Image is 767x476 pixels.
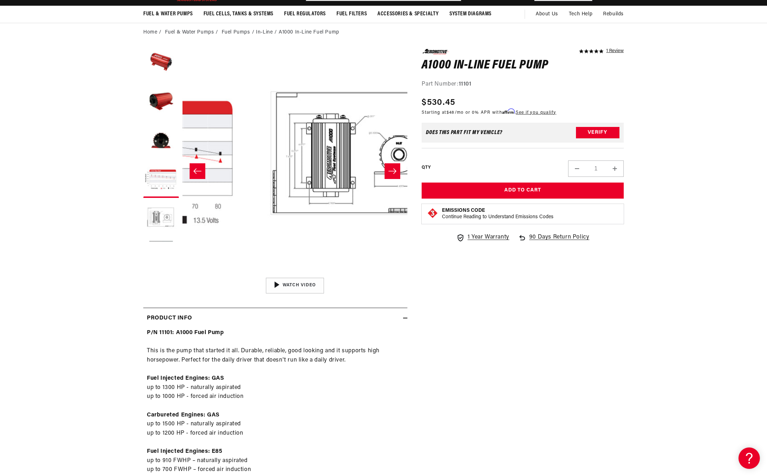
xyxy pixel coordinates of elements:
span: Affirm [502,109,515,114]
button: Emissions CodeContinue Reading to Understand Emissions Codes [442,208,554,220]
span: Accessories & Specialty [377,10,439,18]
a: About Us [530,6,563,23]
p: Continue Reading to Understand Emissions Codes [442,214,554,220]
img: Emissions code [427,208,438,219]
a: 1 Year Warranty [456,233,509,242]
nav: breadcrumbs [143,29,624,36]
span: Rebuilds [603,10,624,18]
button: Add to Cart [422,183,624,199]
span: Fuel Filters [336,10,367,18]
span: Fuel & Water Pumps [143,10,193,18]
a: 1 reviews [606,49,624,54]
summary: Product Info [143,308,407,329]
span: 90 Days Return Policy [529,233,590,249]
strong: 11101 [459,81,472,87]
strong: Fuel Injected Engines: E85 [147,449,222,454]
button: Verify [576,127,619,138]
h1: A1000 In-Line Fuel Pump [422,60,624,71]
summary: Fuel Filters [331,6,372,22]
button: Load image 5 in gallery view [143,201,179,237]
button: Load image 3 in gallery view [143,123,179,159]
button: Load image 2 in gallery view [143,84,179,119]
li: A1000 In-Line Fuel Pump [279,29,339,36]
button: Slide left [190,163,205,179]
strong: Emissions Code [442,208,485,213]
span: $530.45 [422,96,455,109]
summary: Accessories & Specialty [372,6,444,22]
summary: Rebuilds [598,6,629,23]
span: $48 [447,111,455,115]
p: Starting at /mo or 0% APR with . [422,109,556,116]
span: Tech Help [569,10,592,18]
div: Does This part fit My vehicle? [426,130,503,135]
button: Load image 4 in gallery view [143,162,179,198]
a: Fuel & Water Pumps [165,29,214,36]
span: 1 Year Warranty [468,233,509,242]
a: 90 Days Return Policy [518,233,590,249]
button: Slide right [385,163,400,179]
span: Fuel Cells, Tanks & Systems [204,10,273,18]
strong: Fuel Injected Engines: GAS [147,375,224,381]
a: Home [143,29,157,36]
button: Load image 1 in gallery view [143,45,179,80]
div: Part Number: [422,80,624,89]
summary: System Diagrams [444,6,497,22]
a: See if you qualify - Learn more about Affirm Financing (opens in modal) [516,111,556,115]
span: Fuel Regulators [284,10,326,18]
button: Load image 6 in gallery view [143,241,179,276]
summary: Fuel Regulators [279,6,331,22]
summary: Tech Help [563,6,598,23]
span: About Us [536,11,558,17]
span: System Diagrams [449,10,491,18]
summary: Fuel & Water Pumps [138,6,198,22]
strong: P/N 11101: A1000 Fuel Pump [147,330,224,336]
h2: Product Info [147,314,192,323]
li: In-Line [256,29,279,36]
strong: Carbureted Engines: GAS [147,412,220,418]
media-gallery: Gallery Viewer [143,49,407,293]
a: Fuel Pumps [222,29,250,36]
label: QTY [422,165,431,171]
summary: Fuel Cells, Tanks & Systems [198,6,279,22]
